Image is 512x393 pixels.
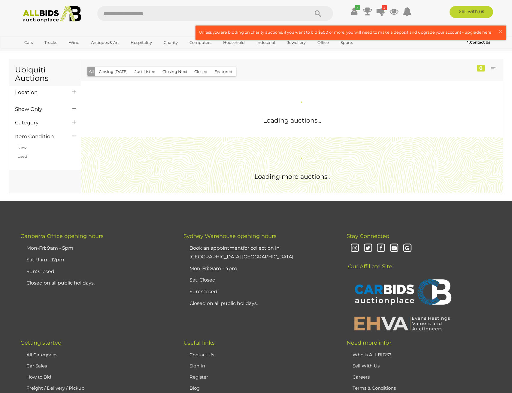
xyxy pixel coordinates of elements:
h4: Item Condition [15,134,63,139]
span: Useful links [183,340,215,346]
button: Closing Next [159,67,191,76]
a: Wine [65,38,83,47]
h4: Category [15,120,63,126]
a: Sports [337,38,357,47]
span: Canberra Office opening hours [20,233,104,239]
span: × [498,26,503,37]
a: Office [314,38,333,47]
span: Getting started [20,340,62,346]
a: Book an appointmentfor collection in [GEOGRAPHIC_DATA] [GEOGRAPHIC_DATA] [189,245,293,260]
li: Sat: Closed [188,274,332,286]
button: Closing [DATE] [95,67,131,76]
span: Stay Connected [347,233,389,239]
img: Allbids.com.au [20,6,85,23]
u: Book an appointment [189,245,243,251]
a: Careers [353,374,370,380]
a: [GEOGRAPHIC_DATA] [20,47,71,57]
a: Sell With Us [353,363,380,369]
li: Closed on all public holidays. [25,277,168,289]
span: Sydney Warehouse opening hours [183,233,277,239]
a: New [17,145,26,150]
img: EHVA | Evans Hastings Valuers and Auctioneers [351,315,453,331]
div: 0 [477,65,485,72]
button: All [87,67,95,76]
a: Sell with us [450,6,493,18]
a: How to Bid [26,374,51,380]
i: Facebook [376,243,386,254]
h1: Ubiquiti Auctions [15,66,75,82]
li: Sun: Closed [188,286,332,298]
a: Hospitality [127,38,156,47]
span: Need more info? [347,340,392,346]
a: Cars [20,38,37,47]
button: Just Listed [131,67,159,76]
a: Blog [189,385,200,391]
li: Mon-Fri: 8am - 4pm [188,263,332,275]
button: Search [303,6,333,21]
a: Terms & Conditions [353,385,396,391]
a: ✔ [350,6,359,17]
i: 2 [382,5,387,10]
a: Industrial [253,38,279,47]
li: Mon-Fri: 9am - 5pm [25,242,168,254]
a: Contact Us [189,352,214,358]
li: Sun: Closed [25,266,168,278]
a: Trucks [41,38,61,47]
a: Who is ALLBIDS? [353,352,392,358]
i: Youtube [389,243,399,254]
a: Computers [186,38,215,47]
a: Household [219,38,249,47]
span: Our Affiliate Site [347,254,392,270]
a: 2 [376,6,385,17]
button: Featured [211,67,236,76]
i: Instagram [350,243,360,254]
a: Contact Us [467,39,492,46]
a: Used [17,154,27,159]
a: All Categories [26,352,57,358]
i: Google [402,243,413,254]
a: Jewellery [283,38,310,47]
i: ✔ [355,5,360,10]
span: Loading auctions... [263,117,321,124]
a: Antiques & Art [87,38,123,47]
i: Twitter [363,243,373,254]
h4: Show Only [15,106,63,112]
a: Charity [160,38,182,47]
button: Closed [191,67,211,76]
b: Contact Us [467,40,490,44]
li: Sat: 9am - 12pm [25,254,168,266]
a: Freight / Delivery / Pickup [26,385,84,391]
img: CARBIDS Auctionplace [351,273,453,312]
h4: Location [15,90,63,95]
a: Sign In [189,363,205,369]
a: Car Sales [26,363,47,369]
span: Loading more auctions.. [254,173,330,180]
li: Closed on all public holidays. [188,298,332,309]
a: Register [189,374,208,380]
